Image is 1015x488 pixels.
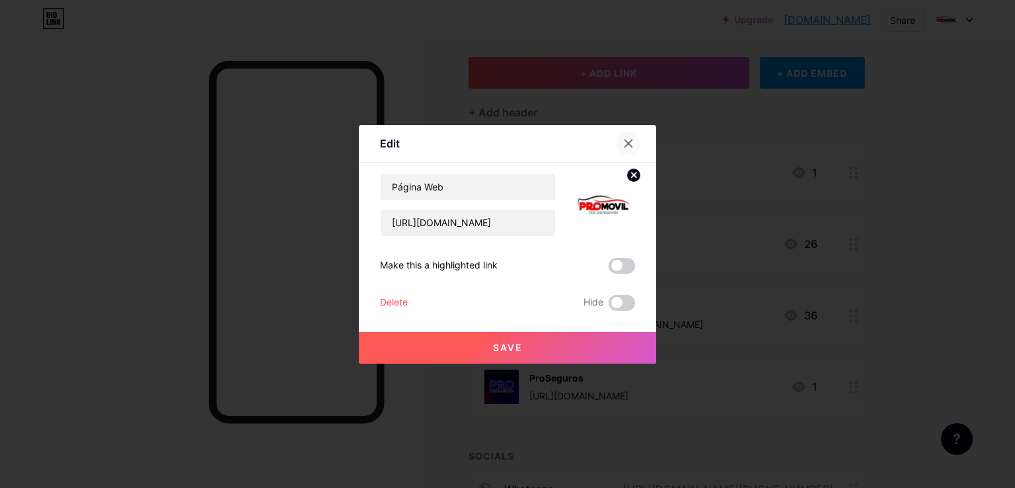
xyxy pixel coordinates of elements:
div: Make this a highlighted link [380,258,498,274]
span: Hide [583,295,603,311]
input: URL [381,210,555,236]
img: link_thumbnail [572,173,635,237]
button: Save [359,332,656,364]
div: Edit [380,136,400,151]
input: Title [381,174,555,200]
span: Save [493,342,523,353]
div: Delete [380,295,408,311]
